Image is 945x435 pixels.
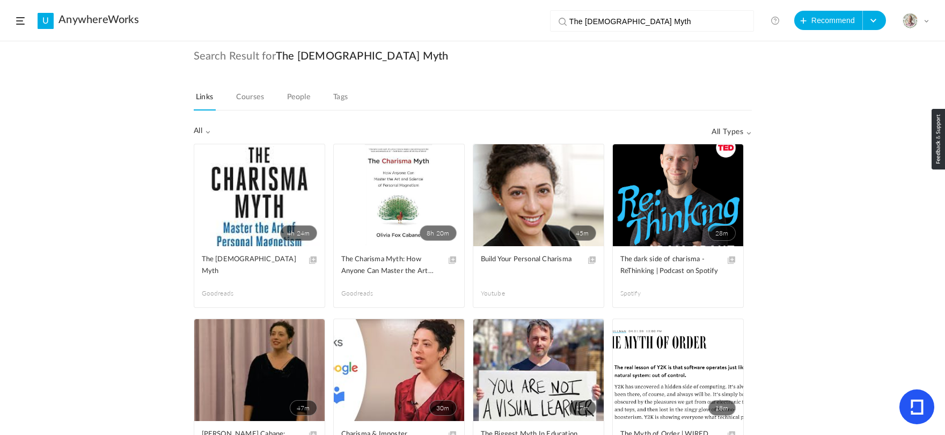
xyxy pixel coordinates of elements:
[481,254,596,278] a: Build Your Personal Charisma
[341,254,441,277] span: The Charisma Myth: How Anyone Can Master the Art and Science of Personal Magnetism by [PERSON_NAME]
[194,319,325,421] a: 47m
[234,90,266,110] a: Courses
[280,225,317,241] span: 4h 24m
[276,50,448,63] span: The [DEMOGRAPHIC_DATA] Myth
[58,13,139,26] a: AnywhereWorks
[334,319,464,421] a: 30m
[194,127,211,136] span: All
[331,90,350,110] a: Tags
[285,90,313,110] a: People
[202,289,260,298] span: goodreads
[481,254,580,266] span: Build Your Personal Charisma
[613,319,743,421] a: 18m
[708,400,736,416] span: 18m
[429,400,457,416] span: 30m
[194,50,752,79] h2: Search Result for
[473,319,604,421] a: 17m
[613,144,743,246] a: 28m
[420,225,456,241] span: 8h 20m
[341,254,457,278] a: The Charisma Myth: How Anyone Can Master the Art and Science of Personal Magnetism by [PERSON_NAME]
[202,254,301,277] span: The [DEMOGRAPHIC_DATA] Myth
[903,13,918,28] img: julia-s-version-gybnm-profile-picture-frame-2024-template-16.png
[290,400,317,416] span: 47m
[194,144,325,246] a: 4h 24m
[202,254,317,278] a: The [DEMOGRAPHIC_DATA] Myth
[341,289,399,298] span: goodreads
[620,254,720,277] span: The dark side of charisma - ReThinking | Podcast on Spotify
[794,11,863,30] button: Recommend
[620,289,678,298] span: Spotify
[620,254,736,278] a: The dark side of charisma - ReThinking | Podcast on Spotify
[334,144,464,246] a: 8h 20m
[712,128,751,137] span: All Types
[473,144,604,246] a: 45m
[481,289,539,298] span: Youtube
[708,225,736,241] span: 28m
[569,11,739,32] input: Search here...
[932,109,945,169] img: loop_feedback_btn.png
[569,400,596,416] span: 17m
[569,225,596,241] span: 45m
[194,90,216,110] a: Links
[38,13,54,29] a: U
